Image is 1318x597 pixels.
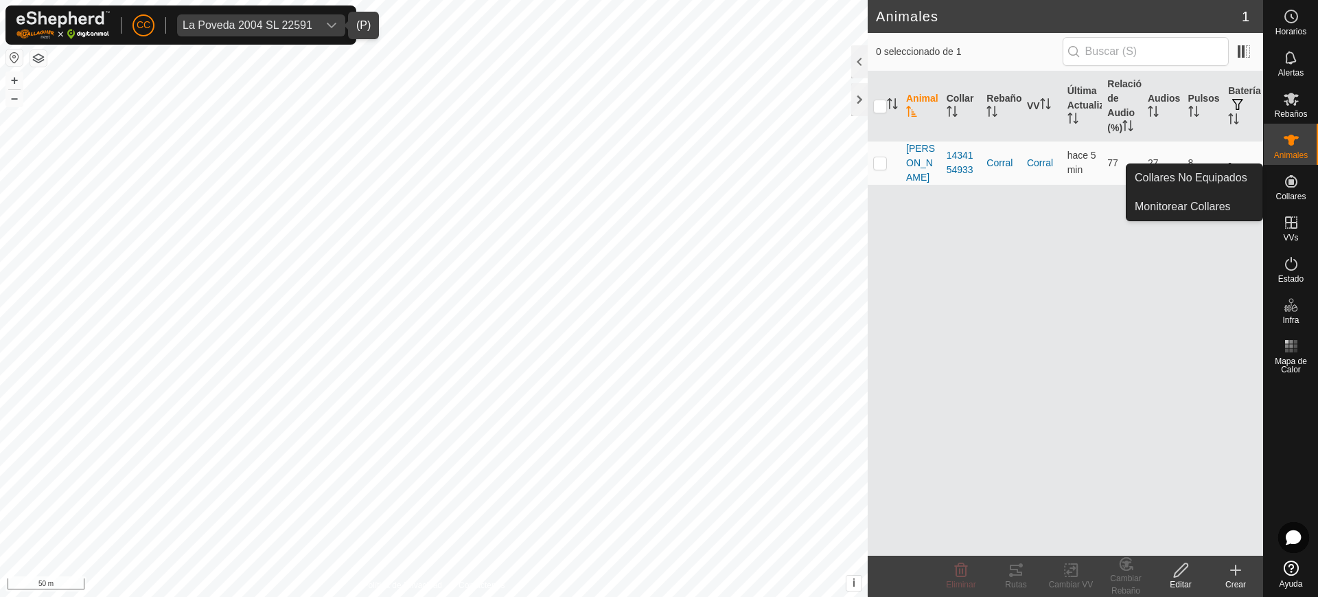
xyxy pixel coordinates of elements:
[947,108,958,119] p-sorticon: Activar para ordenar
[901,71,941,142] th: Animal
[1142,141,1183,185] td: 27
[1102,71,1142,142] th: Relación de Audio (%)
[1135,170,1247,186] span: Collares No Equipados
[947,148,976,177] div: 1434154933
[906,108,917,119] p-sorticon: Activar para ordenar
[1043,578,1098,591] div: Cambiar VV
[1274,151,1308,159] span: Animales
[1223,141,1263,185] td: -
[1183,141,1223,185] td: 8
[177,14,318,36] span: La Poveda 2004 SL 22591
[16,11,110,39] img: Logo Gallagher
[137,18,150,32] span: CC
[986,108,997,119] p-sorticon: Activar para ordenar
[1264,555,1318,594] a: Ayuda
[1135,199,1231,215] span: Monitorear Collares
[183,20,312,31] div: La Poveda 2004 SL 22591
[1275,27,1306,36] span: Horarios
[887,100,898,111] p-sorticon: Activar para ordenar
[1283,234,1298,242] span: VVs
[1122,122,1133,133] p-sorticon: Activar para ordenar
[1242,6,1249,27] span: 1
[1107,157,1118,168] span: 77
[1278,275,1304,283] span: Estado
[906,142,936,185] span: [PERSON_NAME]
[1063,37,1229,66] input: Buscar (S)
[876,8,1242,25] h2: Animales
[846,576,862,591] button: i
[981,71,1021,142] th: Rebaño
[1183,71,1223,142] th: Pulsos
[1153,578,1208,591] div: Editar
[1067,115,1078,126] p-sorticon: Activar para ordenar
[1126,193,1262,221] a: Monitorear Collares
[6,90,23,106] button: –
[1278,69,1304,77] span: Alertas
[1267,357,1315,374] span: Mapa de Calor
[1040,100,1051,111] p-sorticon: Activar para ordenar
[1148,108,1159,119] p-sorticon: Activar para ordenar
[988,578,1043,591] div: Rutas
[1188,108,1199,119] p-sorticon: Activar para ordenar
[1275,192,1306,201] span: Collares
[318,14,345,36] div: dropdown trigger
[986,156,1016,170] div: Corral
[459,579,505,592] a: Contáctenos
[6,72,23,89] button: +
[876,45,1063,59] span: 0 seleccionado de 1
[1274,110,1307,118] span: Rebaños
[1027,157,1053,168] a: Corral
[1282,316,1299,324] span: Infra
[1223,71,1263,142] th: Batería
[1280,580,1303,588] span: Ayuda
[1098,572,1153,597] div: Cambiar Rebaño
[1228,115,1239,126] p-sorticon: Activar para ordenar
[1208,578,1263,591] div: Crear
[946,580,975,589] span: Eliminar
[6,49,23,66] button: Restablecer Mapa
[941,71,982,142] th: Collar
[1062,71,1102,142] th: Última Actualización
[1021,71,1062,142] th: VV
[1126,164,1262,192] a: Collares No Equipados
[1067,150,1096,175] span: 26 ago 2025, 8:03
[1142,71,1183,142] th: Audios
[853,577,855,589] span: i
[363,579,442,592] a: Política de Privacidad
[30,50,47,67] button: Capas del Mapa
